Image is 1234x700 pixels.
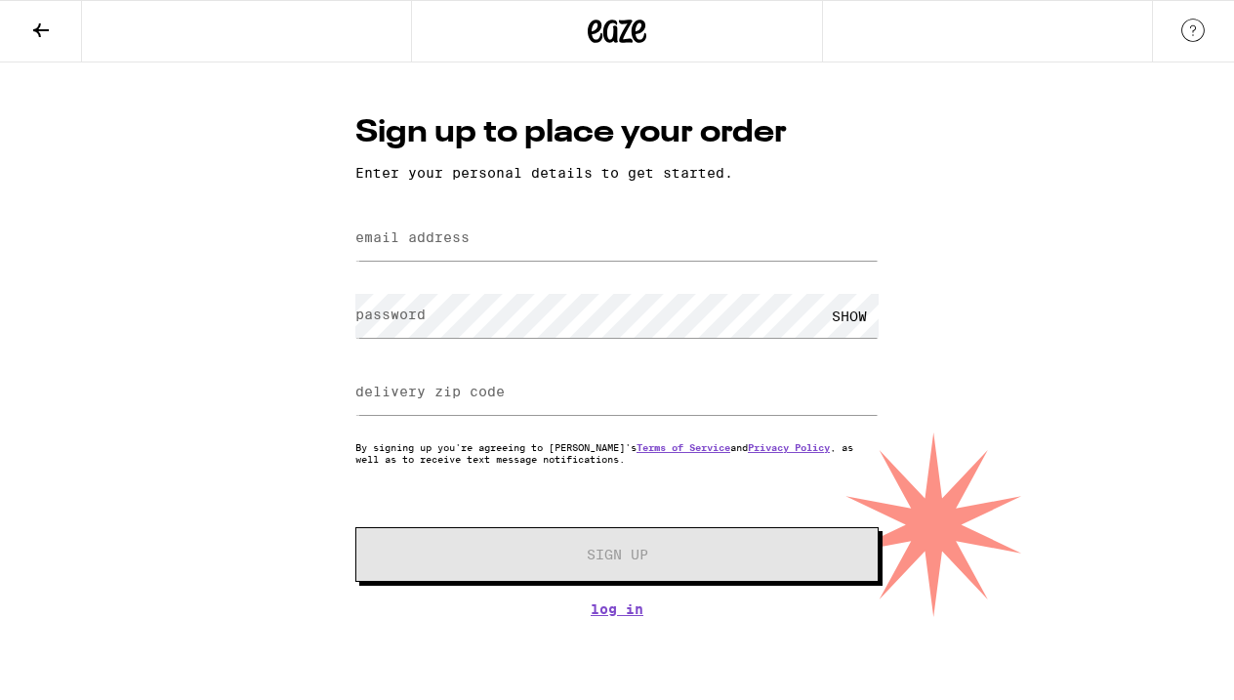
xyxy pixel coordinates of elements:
input: delivery zip code [355,371,879,415]
label: email address [355,229,470,245]
a: Terms of Service [637,441,730,453]
p: Enter your personal details to get started. [355,165,879,181]
label: delivery zip code [355,384,505,399]
span: Sign Up [587,548,648,561]
a: Privacy Policy [748,441,830,453]
h1: Sign up to place your order [355,111,879,155]
a: Log In [355,601,879,617]
p: By signing up you're agreeing to [PERSON_NAME]'s and , as well as to receive text message notific... [355,441,879,465]
label: password [355,307,426,322]
div: SHOW [820,294,879,338]
button: Sign Up [355,527,879,582]
input: email address [355,217,879,261]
